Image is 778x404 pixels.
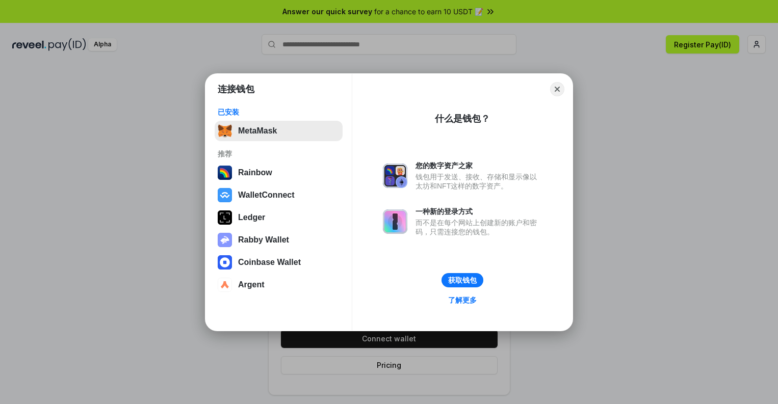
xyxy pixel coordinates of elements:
div: 您的数字资产之家 [416,161,542,170]
div: Rainbow [238,168,272,177]
button: WalletConnect [215,185,343,205]
div: 获取钱包 [448,276,477,285]
button: Ledger [215,207,343,228]
div: Argent [238,280,265,289]
div: MetaMask [238,126,277,136]
div: 什么是钱包？ [435,113,490,125]
img: svg+xml,%3Csvg%20xmlns%3D%22http%3A%2F%2Fwww.w3.org%2F2000%2Fsvg%22%20fill%3D%22none%22%20viewBox... [383,164,407,188]
button: Coinbase Wallet [215,252,343,273]
button: Rainbow [215,163,343,183]
img: svg+xml,%3Csvg%20width%3D%22120%22%20height%3D%22120%22%20viewBox%3D%220%200%20120%20120%22%20fil... [218,166,232,180]
button: 获取钱包 [442,273,483,287]
a: 了解更多 [442,293,483,307]
div: 推荐 [218,149,340,158]
img: svg+xml,%3Csvg%20xmlns%3D%22http%3A%2F%2Fwww.w3.org%2F2000%2Fsvg%22%20width%3D%2228%22%20height%3... [218,210,232,225]
div: Coinbase Wallet [238,258,301,267]
img: svg+xml,%3Csvg%20xmlns%3D%22http%3A%2F%2Fwww.w3.org%2F2000%2Fsvg%22%20fill%3D%22none%22%20viewBox... [218,233,232,247]
img: svg+xml,%3Csvg%20width%3D%2228%22%20height%3D%2228%22%20viewBox%3D%220%200%2028%2028%22%20fill%3D... [218,278,232,292]
img: svg+xml,%3Csvg%20width%3D%2228%22%20height%3D%2228%22%20viewBox%3D%220%200%2028%2028%22%20fill%3D... [218,188,232,202]
div: Rabby Wallet [238,235,289,245]
button: Rabby Wallet [215,230,343,250]
div: 已安装 [218,107,340,117]
div: WalletConnect [238,191,295,200]
button: Close [550,82,564,96]
button: MetaMask [215,121,343,141]
div: Ledger [238,213,265,222]
div: 而不是在每个网站上创建新的账户和密码，只需连接您的钱包。 [416,218,542,236]
div: 一种新的登录方式 [416,207,542,216]
div: 钱包用于发送、接收、存储和显示像以太坊和NFT这样的数字资产。 [416,172,542,191]
img: svg+xml,%3Csvg%20fill%3D%22none%22%20height%3D%2233%22%20viewBox%3D%220%200%2035%2033%22%20width%... [218,124,232,138]
img: svg+xml,%3Csvg%20xmlns%3D%22http%3A%2F%2Fwww.w3.org%2F2000%2Fsvg%22%20fill%3D%22none%22%20viewBox... [383,209,407,234]
div: 了解更多 [448,295,477,305]
img: svg+xml,%3Csvg%20width%3D%2228%22%20height%3D%2228%22%20viewBox%3D%220%200%2028%2028%22%20fill%3D... [218,255,232,270]
button: Argent [215,275,343,295]
h1: 连接钱包 [218,83,254,95]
